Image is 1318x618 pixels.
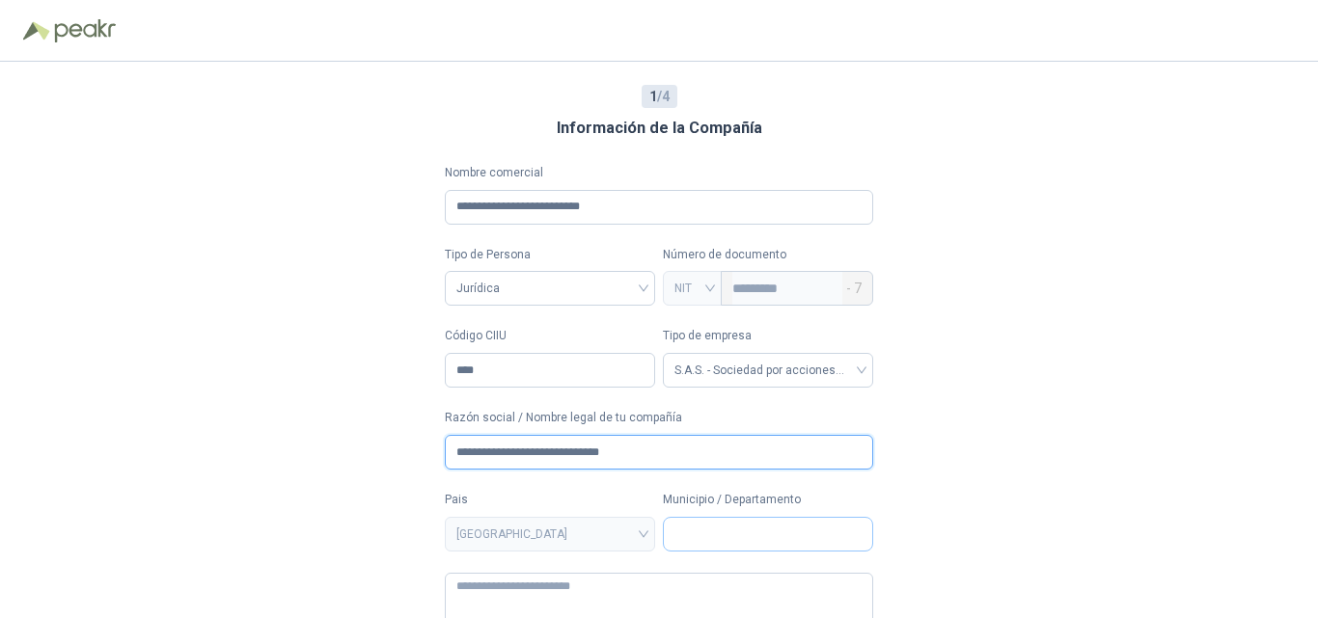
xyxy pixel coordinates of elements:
[445,409,873,427] label: Razón social / Nombre legal de tu compañía
[445,164,873,182] label: Nombre comercial
[23,21,50,40] img: Logo
[674,274,710,303] span: NIT
[54,19,116,42] img: Peakr
[557,116,762,141] h3: Información de la Compañía
[445,491,655,509] label: Pais
[674,356,862,385] span: S.A.S. - Sociedad por acciones simplificada
[456,520,644,549] span: COLOMBIA
[456,274,644,303] span: Jurídica
[663,246,873,264] p: Número de documento
[663,491,873,509] label: Municipio / Departamento
[649,86,670,107] span: / 4
[649,89,657,104] b: 1
[846,272,862,305] span: - 7
[663,327,873,345] label: Tipo de empresa
[445,327,655,345] label: Código CIIU
[445,246,655,264] label: Tipo de Persona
